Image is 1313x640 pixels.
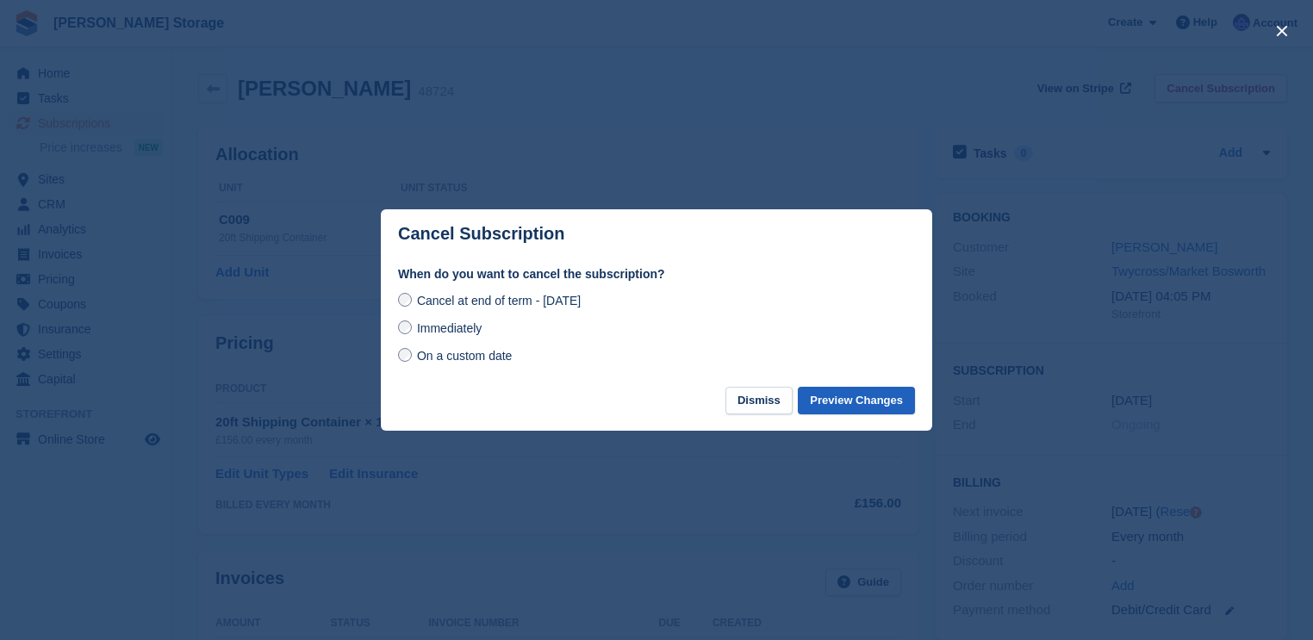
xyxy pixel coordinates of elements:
[398,224,564,244] p: Cancel Subscription
[417,294,581,308] span: Cancel at end of term - [DATE]
[798,387,915,415] button: Preview Changes
[398,293,412,307] input: Cancel at end of term - [DATE]
[417,321,482,335] span: Immediately
[398,348,412,362] input: On a custom date
[1268,17,1296,45] button: close
[417,349,513,363] span: On a custom date
[398,265,915,283] label: When do you want to cancel the subscription?
[398,320,412,334] input: Immediately
[725,387,793,415] button: Dismiss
